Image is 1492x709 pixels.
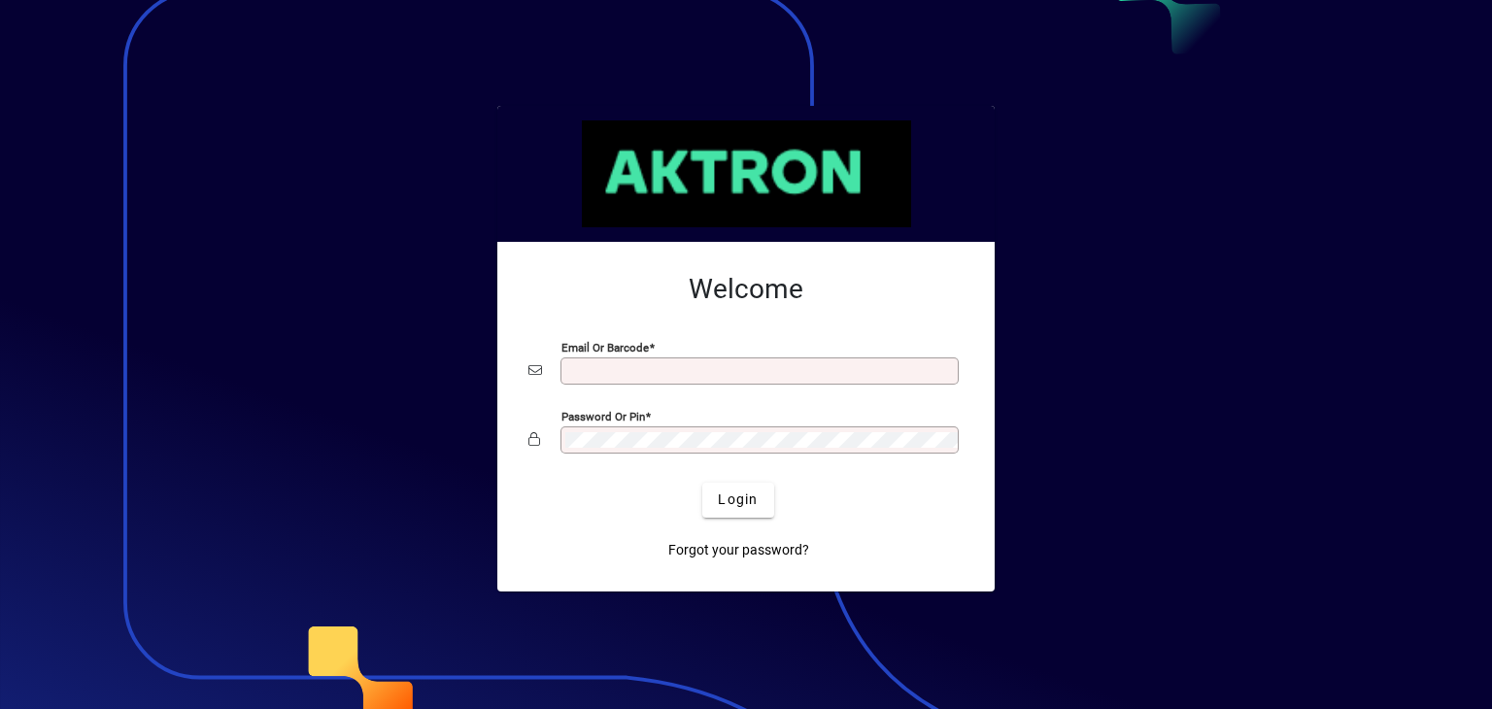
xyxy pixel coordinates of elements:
[702,483,773,518] button: Login
[561,409,645,422] mat-label: Password or Pin
[661,533,817,568] a: Forgot your password?
[718,490,758,510] span: Login
[528,273,964,306] h2: Welcome
[668,540,809,560] span: Forgot your password?
[561,340,649,354] mat-label: Email or Barcode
